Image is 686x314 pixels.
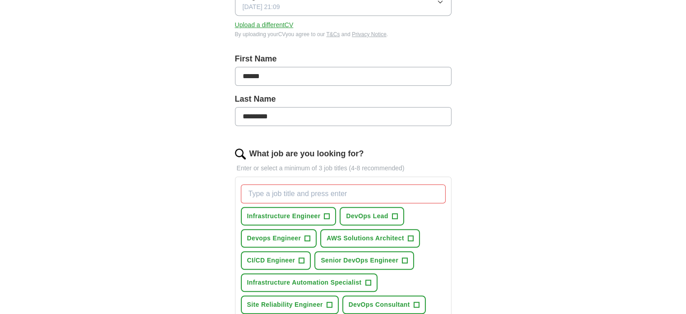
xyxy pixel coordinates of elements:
button: Infrastructure Automation Specialist [241,273,378,292]
button: Upload a differentCV [235,20,294,30]
label: First Name [235,53,451,65]
span: Site Reliability Engineer [247,300,323,309]
span: Senior DevOps Engineer [321,256,398,265]
a: T&Cs [326,31,340,37]
p: Enter or select a minimum of 3 job titles (4-8 recommended) [235,164,451,173]
label: Last Name [235,93,451,105]
button: DevOps Lead [340,207,404,225]
div: By uploading your CV you agree to our and . [235,30,451,38]
button: Senior DevOps Engineer [314,251,414,270]
span: [DATE] 21:09 [243,2,280,12]
button: Infrastructure Engineer [241,207,336,225]
label: What job are you looking for? [249,148,364,160]
span: Infrastructure Automation Specialist [247,278,362,287]
a: Privacy Notice [352,31,387,37]
span: AWS Solutions Architect [327,234,404,243]
button: Site Reliability Engineer [241,295,339,314]
button: CI/CD Engineer [241,251,311,270]
button: Devops Engineer [241,229,317,248]
span: Infrastructure Engineer [247,211,321,221]
button: DevOps Consultant [342,295,426,314]
button: AWS Solutions Architect [320,229,420,248]
span: DevOps Lead [346,211,388,221]
img: search.png [235,149,246,159]
span: DevOps Consultant [349,300,410,309]
span: Devops Engineer [247,234,301,243]
input: Type a job title and press enter [241,184,446,203]
span: CI/CD Engineer [247,256,295,265]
